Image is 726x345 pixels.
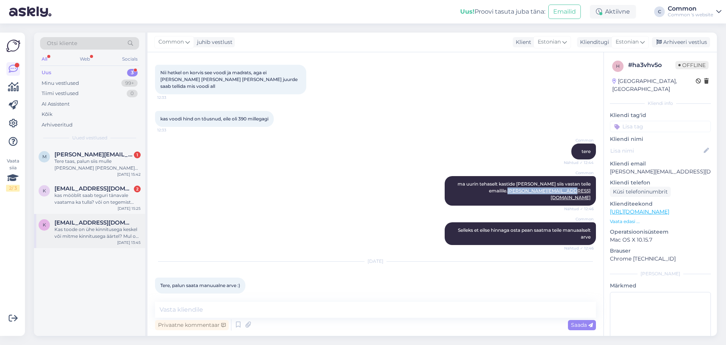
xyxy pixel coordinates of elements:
span: 12:33 [157,127,186,133]
div: Klient [513,38,531,46]
p: Kliendi nimi [610,135,711,143]
div: Privaatne kommentaar [155,320,229,330]
div: Common [668,6,713,12]
button: Emailid [548,5,581,19]
div: kas mööblit saab teguri tänavale vaatama ka tulla? või on tegemist ainult laoga [54,192,141,206]
p: Brauser [610,247,711,255]
span: Otsi kliente [47,39,77,47]
div: Uus [42,69,51,76]
span: 9:41 [157,294,186,300]
div: C [654,6,665,17]
div: 3 [127,69,138,76]
span: kuntu.taavi@gmail.com [54,219,133,226]
div: [DATE] 13:45 [117,240,141,245]
span: Uued vestlused [72,134,107,141]
span: Common [565,137,594,143]
div: Common 's website [668,12,713,18]
div: Aktiivne [590,5,636,19]
span: k [43,222,46,228]
input: Lisa nimi [610,147,702,155]
p: Kliendi tag'id [610,111,711,119]
div: [DATE] 15:25 [118,206,141,211]
div: AI Assistent [42,100,70,108]
span: Common [565,170,594,176]
div: 1 [134,151,141,158]
p: [PERSON_NAME][EMAIL_ADDRESS][DOMAIN_NAME] [610,168,711,176]
div: Tiimi vestlused [42,90,79,97]
span: maria.tikka@outlook.com [54,151,133,158]
p: Operatsioonisüsteem [610,228,711,236]
div: Kliendi info [610,100,711,107]
span: kas voodi hind on tõusnud, eile oli 390 millegagi [160,116,268,122]
span: Common [565,216,594,222]
span: Offline [675,61,709,69]
span: Estonian [616,38,639,46]
div: Kõik [42,111,53,118]
a: [URL][DOMAIN_NAME] [610,208,669,215]
img: Askly Logo [6,39,20,53]
span: kertuorin9@gmail.com [54,185,133,192]
span: h [616,63,620,69]
span: Nähtud ✓ 12:46 [564,206,594,212]
span: Common [158,38,184,46]
p: Vaata edasi ... [610,218,711,225]
span: Estonian [538,38,561,46]
div: Küsi telefoninumbrit [610,187,671,197]
div: Proovi tasuta juba täna: [460,7,545,16]
span: Nii hetkel on korvis see voodi ja madrats, aga ei [PERSON_NAME] [PERSON_NAME] [PERSON_NAME] juurd... [160,70,299,89]
p: Kliendi email [610,160,711,168]
span: tere [582,148,591,154]
span: m [42,154,47,159]
p: Chrome [TECHNICAL_ID] [610,255,711,263]
div: Kas toode on ühe kinnitusega keskel või mitme kinnitusega äärtel? Mul on nimelt keskel "mittepuur... [54,226,141,240]
span: ma uurin tehaselt kastide [PERSON_NAME] siis vastan teile emailile. [458,181,592,200]
p: Mac OS X 10.15.7 [610,236,711,244]
div: All [40,54,49,64]
div: [GEOGRAPHIC_DATA], [GEOGRAPHIC_DATA] [612,77,696,93]
span: Nähtud ✓ 12:46 [564,245,594,251]
div: Vaata siia [6,158,20,192]
b: Uus! [460,8,475,15]
div: [PERSON_NAME] [610,270,711,277]
span: Tere, palun saata manuualne arve :) [160,283,240,288]
div: [DATE] [155,258,596,265]
span: Nähtud ✓ 12:44 [564,160,594,165]
div: 99+ [121,80,138,87]
p: Märkmed [610,282,711,290]
div: 2 / 3 [6,185,20,192]
div: Minu vestlused [42,80,79,87]
input: Lisa tag [610,121,711,132]
span: Saada [571,322,593,328]
div: [DATE] 15:42 [117,172,141,177]
span: 12:33 [157,95,186,100]
div: Klienditugi [577,38,609,46]
p: Kliendi telefon [610,179,711,187]
div: Socials [121,54,139,64]
div: Tere taas, palun siis mulle [PERSON_NAME] [PERSON_NAME] madratsiga [54,158,141,172]
div: # ha3vhv5o [628,61,675,70]
div: Arhiveeritud [42,121,73,129]
a: CommonCommon 's website [668,6,721,18]
span: Selleks et eilse hinnaga osta pean saatma teile manuaalselt arve [458,227,592,240]
span: k [43,188,46,194]
div: juhib vestlust [194,38,233,46]
p: Klienditeekond [610,200,711,208]
a: [PERSON_NAME][EMAIL_ADDRESS][DOMAIN_NAME] [507,188,591,200]
div: 2 [134,186,141,192]
div: Web [78,54,92,64]
div: 0 [127,90,138,97]
div: Arhiveeri vestlus [652,37,710,47]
